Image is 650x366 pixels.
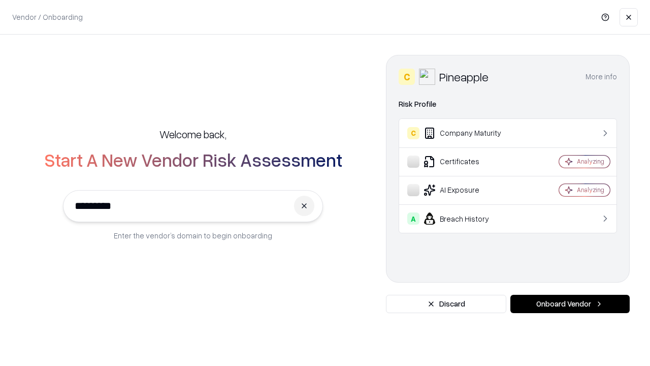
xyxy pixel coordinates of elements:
div: Risk Profile [399,98,617,110]
div: Breach History [407,212,529,225]
div: Analyzing [577,157,604,166]
h2: Start A New Vendor Risk Assessment [44,149,342,170]
img: Pineapple [419,69,435,85]
div: C [399,69,415,85]
p: Vendor / Onboarding [12,12,83,22]
div: AI Exposure [407,184,529,196]
div: Pineapple [439,69,489,85]
h5: Welcome back, [159,127,226,141]
div: Analyzing [577,186,604,194]
button: Onboard Vendor [510,295,630,313]
button: Discard [386,295,506,313]
p: Enter the vendor’s domain to begin onboarding [114,230,272,241]
button: More info [586,68,617,86]
div: C [407,127,419,139]
div: A [407,212,419,225]
div: Certificates [407,156,529,168]
div: Company Maturity [407,127,529,139]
